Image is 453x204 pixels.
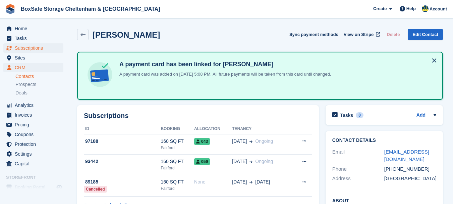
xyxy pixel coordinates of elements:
span: Ongoing [255,159,273,164]
span: Settings [15,149,55,159]
img: card-linked-ebf98d0992dc2aeb22e95c0e3c79077019eb2392cfd83c6a337811c24bc77127.svg [86,60,114,89]
h2: Tasks [340,112,353,118]
div: [PHONE_NUMBER] [384,165,436,173]
div: 160 SQ FT [161,138,194,145]
span: Deals [15,90,27,96]
span: [DATE] [255,178,270,186]
span: Invoices [15,110,55,120]
div: Address [332,175,384,182]
a: menu [3,130,63,139]
button: Delete [384,29,402,40]
span: Coupons [15,130,55,139]
a: menu [3,63,63,72]
h2: Subscriptions [84,112,312,120]
a: menu [3,120,63,129]
span: Pricing [15,120,55,129]
div: 89185 [84,178,161,186]
img: stora-icon-8386f47178a22dfd0bd8f6a31ec36ba5ce8667c1dd55bd0f319d3a0aa187defe.svg [5,4,15,14]
button: Sync payment methods [289,29,338,40]
span: Protection [15,139,55,149]
div: 97188 [84,138,161,145]
span: 043 [194,138,210,145]
th: Booking [161,124,194,134]
span: 059 [194,158,210,165]
h2: Contact Details [332,138,436,143]
span: Subscriptions [15,43,55,53]
a: menu [3,53,63,63]
div: Email [332,148,384,163]
div: 93442 [84,158,161,165]
a: menu [3,149,63,159]
a: menu [3,24,63,33]
div: Cancelled [84,186,107,193]
div: 0 [356,112,363,118]
a: menu [3,100,63,110]
span: Create [373,5,387,12]
span: View on Stripe [344,31,374,38]
a: [EMAIL_ADDRESS][DOMAIN_NAME] [384,149,429,162]
a: menu [3,139,63,149]
a: Contacts [15,73,63,80]
span: CRM [15,63,55,72]
span: Ongoing [255,138,273,144]
h4: A payment card has been linked for [PERSON_NAME] [117,60,331,68]
span: [DATE] [232,158,247,165]
a: Edit Contact [408,29,443,40]
span: Home [15,24,55,33]
a: menu [3,34,63,43]
div: Fairford [161,186,194,192]
span: [DATE] [232,178,247,186]
span: Analytics [15,100,55,110]
h2: [PERSON_NAME] [93,30,160,39]
span: Account [430,6,447,12]
a: menu [3,43,63,53]
a: BoxSafe Storage Cheltenham & [GEOGRAPHIC_DATA] [18,3,163,14]
th: Allocation [194,124,232,134]
span: Sites [15,53,55,63]
img: Kim Virabi [422,5,429,12]
th: Tenancy [232,124,292,134]
p: A payment card was added on [DATE] 5:08 PM. All future payments will be taken from this card unti... [117,71,331,78]
th: ID [84,124,161,134]
div: 160 SQ FT [161,158,194,165]
a: menu [3,110,63,120]
a: Preview store [55,183,63,191]
div: Phone [332,165,384,173]
h2: About [332,197,436,204]
span: Tasks [15,34,55,43]
span: Capital [15,159,55,168]
span: Booking Portal [15,182,55,192]
span: Storefront [6,174,67,181]
a: menu [3,159,63,168]
div: None [194,178,232,186]
div: Fairford [161,145,194,151]
a: Deals [15,89,63,96]
a: Prospects [15,81,63,88]
div: 160 SQ FT [161,178,194,186]
span: [DATE] [232,138,247,145]
a: menu [3,182,63,192]
div: Fairford [161,165,194,171]
a: View on Stripe [341,29,382,40]
div: [GEOGRAPHIC_DATA] [384,175,436,182]
a: Add [416,112,426,119]
span: Help [406,5,416,12]
span: Prospects [15,81,36,88]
